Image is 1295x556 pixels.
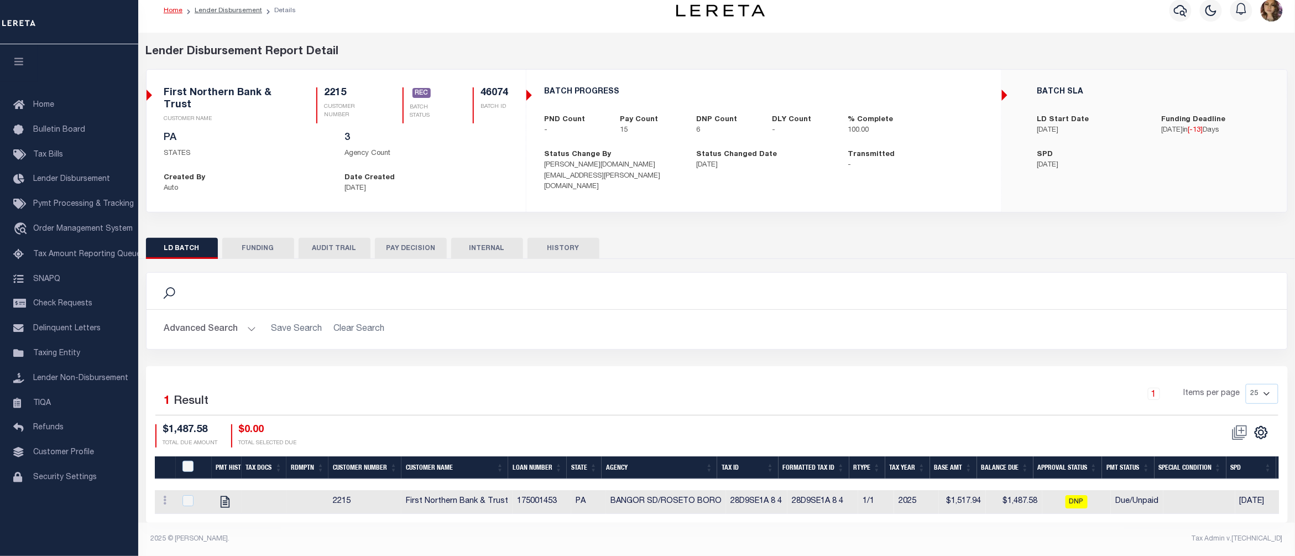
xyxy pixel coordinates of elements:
[33,225,133,233] span: Order Management System
[239,424,297,437] h4: $0.00
[33,449,94,456] span: Customer Profile
[33,350,80,357] span: Taxing Entity
[164,148,328,159] p: STATES
[544,149,611,160] label: Status Change By
[1227,424,1252,441] span: Status should not be "REC" to perform this action.
[1066,495,1088,508] span: DNP
[1161,125,1268,136] p: in Days
[567,456,602,479] th: State: activate to sort column ascending
[977,456,1033,479] th: Balance Due: activate to sort column ascending
[412,89,431,98] a: REC
[222,238,294,259] button: FUNDING
[544,160,680,193] p: [PERSON_NAME][DOMAIN_NAME][EMAIL_ADDRESS][PERSON_NAME][DOMAIN_NAME]
[513,490,571,514] td: 175001453
[164,396,171,407] span: 1
[606,490,726,514] td: BANGOR SD/ROSETO BORO
[344,132,508,144] h5: 3
[164,132,328,144] h5: PA
[1033,456,1102,479] th: Approval Status: activate to sort column ascending
[33,300,92,308] span: Check Requests
[1102,456,1155,479] th: Pmt Status: activate to sort column ascending
[772,125,831,136] p: -
[508,456,567,479] th: Loan Number: activate to sort column ascending
[33,325,101,332] span: Delinquent Letters
[164,183,328,194] p: Auto
[174,393,209,410] label: Result
[1037,115,1089,126] label: LD Start Date
[1037,125,1145,136] p: [DATE]
[163,424,218,437] h4: $1,487.58
[212,456,242,479] th: Pmt Hist
[848,149,895,160] label: Transmitted
[239,439,297,448] p: TOTAL SELECTED DUE
[33,251,141,258] span: Tax Amount Reporting Queue
[324,103,376,119] p: CUSTOMER NUMBER
[848,115,894,126] label: % Complete
[528,238,599,259] button: HISTORY
[242,456,287,479] th: Tax Docs: activate to sort column ascending
[33,275,60,283] span: SNAPQ
[164,7,182,14] a: Home
[1190,127,1201,134] span: -13
[33,175,110,183] span: Lender Disbursement
[848,125,907,136] p: 100.00
[939,490,986,514] td: $1,517.94
[286,456,328,479] th: Rdmptn: activate to sort column ascending
[451,238,523,259] button: INTERNAL
[33,126,85,134] span: Bulletin Board
[1161,127,1183,134] span: [DATE]
[696,160,832,171] p: [DATE]
[33,424,64,432] span: Refunds
[571,490,606,514] td: PA
[544,115,585,126] label: PND Count
[344,148,508,159] p: Agency Count
[787,490,858,514] td: 28D9SE1A 8 4
[1161,115,1226,126] label: Funding Deadline
[328,490,401,514] td: 2215
[1148,388,1160,400] a: 1
[620,125,680,136] p: 15
[143,534,717,544] div: 2025 © [PERSON_NAME].
[894,490,939,514] td: 2025
[696,115,737,126] label: DNP Count
[986,490,1042,514] td: $1,487.58
[696,149,777,160] label: Status Changed Date
[620,115,659,126] label: Pay Count
[717,456,778,479] th: Tax Id: activate to sort column ascending
[1115,497,1158,505] span: Due/Unpaid
[772,115,811,126] label: DLY Count
[1226,456,1276,479] th: SPD: activate to sort column ascending
[1155,456,1226,479] th: Special Condition: activate to sort column ascending
[299,238,370,259] button: AUDIT TRAIL
[13,222,31,237] i: travel_explore
[375,238,447,259] button: PAY DECISION
[544,125,603,136] p: -
[146,238,218,259] button: LD BATCH
[602,456,717,479] th: Agency: activate to sort column ascending
[885,456,930,479] th: Tax Year: activate to sort column ascending
[401,456,508,479] th: Customer Name: activate to sort column ascending
[1184,388,1240,400] span: Items per page
[410,103,447,120] p: BATCH STATUS
[1037,160,1145,171] p: [DATE]
[481,87,508,100] h5: 46074
[164,319,256,340] button: Advanced Search
[33,474,97,481] span: Security Settings
[849,456,885,479] th: RType: activate to sort column ascending
[1188,127,1203,134] span: [ ]
[328,456,401,479] th: Customer Number: activate to sort column ascending
[164,173,206,184] label: Created By
[33,375,128,382] span: Lender Non-Disbursement
[401,490,513,514] td: First Northern Bank & Trust
[344,183,508,194] p: [DATE]
[164,87,290,111] h5: First Northern Bank & Trust
[33,399,51,407] span: TIQA
[195,7,262,14] a: Lender Disbursement
[33,200,134,208] span: Pymt Processing & Tracking
[146,44,1288,60] div: Lender Disbursement Report Detail
[1037,149,1053,160] label: SPD
[163,439,218,448] p: TOTAL DUE AMOUNT
[155,456,176,479] th: &nbsp;&nbsp;&nbsp;&nbsp;&nbsp;&nbsp;&nbsp;&nbsp;&nbsp;&nbsp;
